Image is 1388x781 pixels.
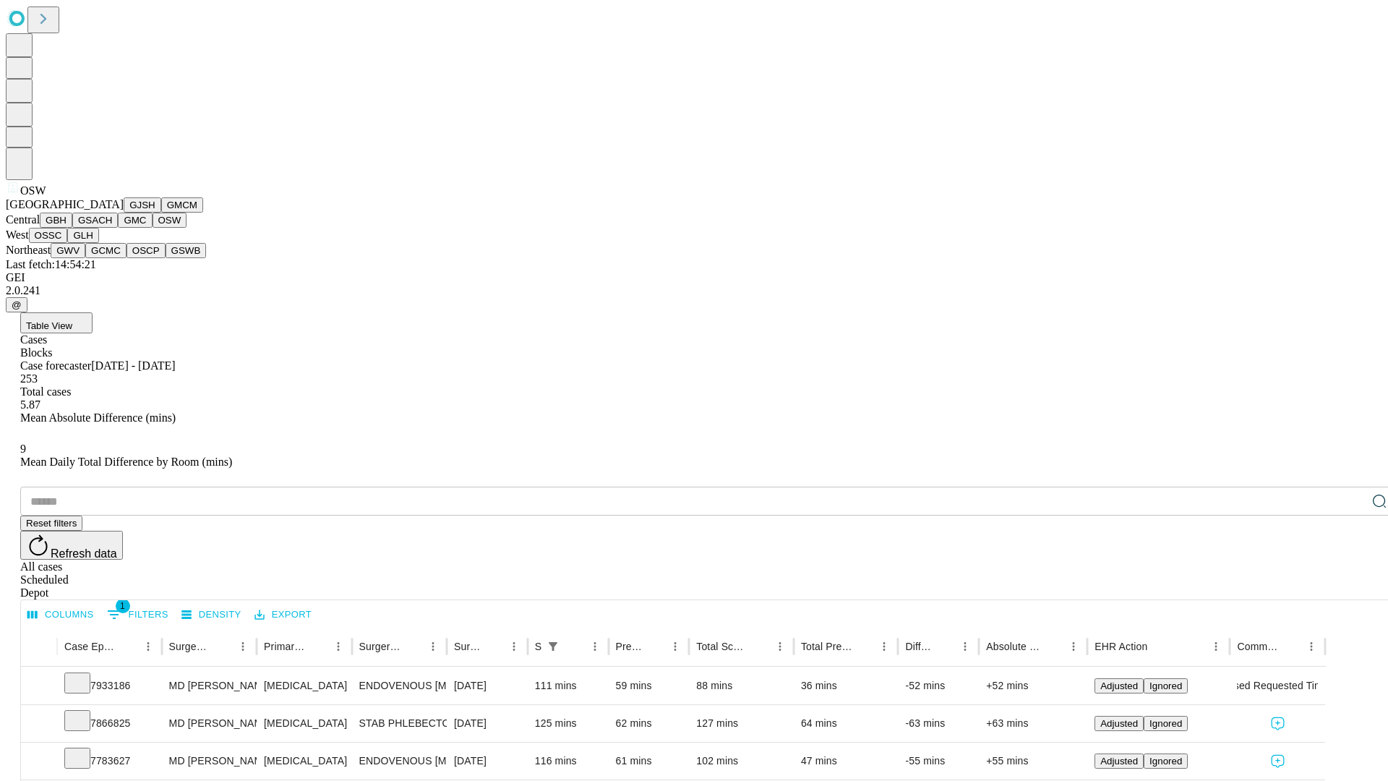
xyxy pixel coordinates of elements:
div: Used Requested Time [1237,667,1317,704]
button: Menu [665,636,685,657]
button: Adjusted [1094,678,1144,693]
div: 59 mins [616,667,682,704]
div: ENDOVENOUS [MEDICAL_DATA] THERAPY FIRST VEIN [359,743,440,780]
span: [GEOGRAPHIC_DATA] [6,198,124,210]
div: [DATE] [454,667,520,704]
button: GCMC [85,243,127,258]
button: Select columns [24,604,98,626]
button: Export [251,604,315,626]
div: 111 mins [535,667,601,704]
div: EHR Action [1094,641,1147,652]
button: Expand [28,712,50,737]
div: 88 mins [696,667,787,704]
button: GSWB [166,243,207,258]
button: Menu [585,636,605,657]
button: Ignored [1144,678,1188,693]
button: GMCM [161,197,203,213]
button: OSW [153,213,187,228]
div: 47 mins [801,743,891,780]
div: [MEDICAL_DATA] [264,705,344,742]
div: [MEDICAL_DATA] [264,667,344,704]
div: Surgery Date [454,641,482,652]
button: Expand [28,749,50,774]
button: GWV [51,243,85,258]
span: Case forecaster [20,359,91,372]
div: 127 mins [696,705,787,742]
button: Menu [138,636,158,657]
button: Sort [1043,636,1063,657]
button: Menu [955,636,975,657]
button: Sort [854,636,874,657]
button: Menu [1063,636,1084,657]
span: Ignored [1149,718,1182,729]
button: Sort [403,636,423,657]
div: ENDOVENOUS [MEDICAL_DATA] THERAPY FIRST VEIN [359,667,440,704]
button: Sort [213,636,233,657]
div: Absolute Difference [986,641,1042,652]
div: 116 mins [535,743,601,780]
span: Adjusted [1100,718,1138,729]
span: 1 [116,599,130,613]
div: Difference [905,641,933,652]
span: Used Requested Time [1226,667,1328,704]
span: Mean Daily Total Difference by Room (mins) [20,456,232,468]
button: Table View [20,312,93,333]
span: Ignored [1149,680,1182,691]
div: +55 mins [986,743,1080,780]
div: 61 mins [616,743,682,780]
div: [DATE] [454,705,520,742]
div: [DATE] [454,743,520,780]
button: GLH [67,228,98,243]
button: Menu [328,636,348,657]
button: GJSH [124,197,161,213]
span: OSW [20,184,46,197]
span: Mean Absolute Difference (mins) [20,411,176,424]
div: -63 mins [905,705,972,742]
span: Table View [26,320,72,331]
div: +52 mins [986,667,1080,704]
button: Menu [423,636,443,657]
span: Central [6,213,40,226]
span: Last fetch: 14:54:21 [6,258,96,270]
button: Density [178,604,245,626]
button: Sort [1281,636,1301,657]
div: Surgery Name [359,641,401,652]
button: @ [6,297,27,312]
button: Menu [1206,636,1226,657]
div: Case Epic Id [64,641,116,652]
button: Reset filters [20,516,82,531]
span: West [6,229,29,241]
span: Reset filters [26,518,77,529]
div: 7866825 [64,705,155,742]
button: Sort [1149,636,1169,657]
div: GEI [6,271,1382,284]
span: @ [12,299,22,310]
div: Predicted In Room Duration [616,641,644,652]
div: -55 mins [905,743,972,780]
button: Sort [118,636,138,657]
div: -52 mins [905,667,972,704]
div: 7783627 [64,743,155,780]
button: Show filters [103,603,172,626]
div: Total Predicted Duration [801,641,853,652]
div: STAB PHLEBECTOMY [MEDICAL_DATA] MORE THAN 20, ONE EXTREMITY [359,705,440,742]
span: 9 [20,443,26,455]
button: Menu [874,636,894,657]
div: 62 mins [616,705,682,742]
button: OSCP [127,243,166,258]
div: Surgeon Name [169,641,211,652]
div: MD [PERSON_NAME] [PERSON_NAME] Md [169,667,249,704]
div: MD [PERSON_NAME] [PERSON_NAME] Md [169,743,249,780]
span: 5.87 [20,398,40,411]
div: Total Scheduled Duration [696,641,748,652]
button: Menu [1301,636,1321,657]
button: Menu [233,636,253,657]
span: Adjusted [1100,680,1138,691]
button: Adjusted [1094,716,1144,731]
button: Ignored [1144,754,1188,769]
button: Ignored [1144,716,1188,731]
span: [DATE] - [DATE] [91,359,175,372]
div: 7933186 [64,667,155,704]
div: 1 active filter [543,636,563,657]
div: 102 mins [696,743,787,780]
